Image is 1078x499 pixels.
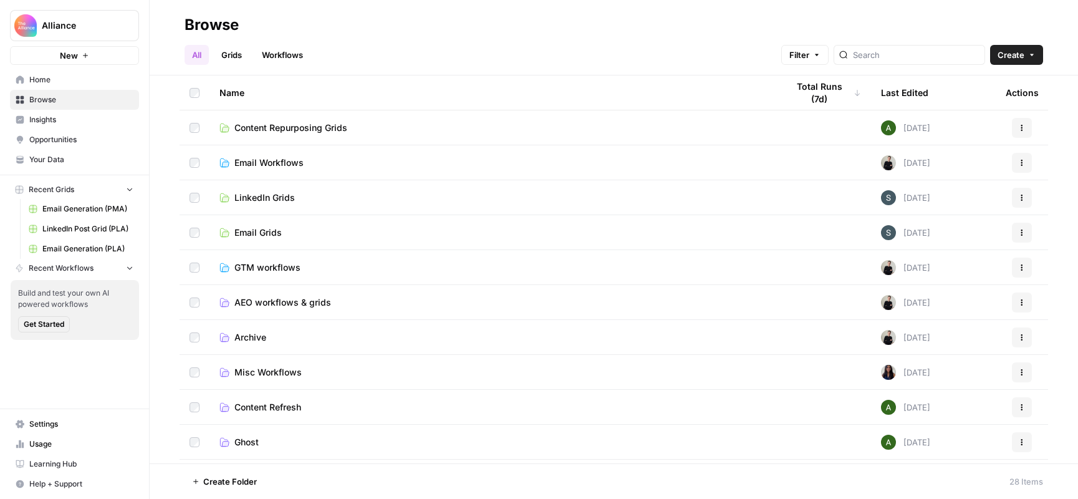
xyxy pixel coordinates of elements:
a: Insights [10,110,139,130]
img: rzyuksnmva7rad5cmpd7k6b2ndco [881,260,896,275]
a: GTM workflows [219,261,768,274]
span: Create [998,49,1024,61]
a: Content Repurposing Grids [219,122,768,134]
span: Help + Support [29,478,133,490]
a: Content Refresh [219,401,768,414]
span: Email Generation (PMA) [42,203,133,215]
div: Browse [185,15,239,35]
span: Content Repurposing Grids [234,122,347,134]
a: Learning Hub [10,454,139,474]
span: LinkedIn Grids [234,191,295,204]
a: Email Generation (PLA) [23,239,139,259]
button: Create [990,45,1043,65]
a: AEO workflows & grids [219,296,768,309]
span: AEO workflows & grids [234,296,331,309]
span: Your Data [29,154,133,165]
a: Your Data [10,150,139,170]
div: [DATE] [881,330,930,345]
a: LinkedIn Grids [219,191,768,204]
button: Recent Workflows [10,259,139,278]
span: GTM workflows [234,261,301,274]
img: bo6gwtk78bbxl6expmw5g49788i4 [881,190,896,205]
img: bo6gwtk78bbxl6expmw5g49788i4 [881,225,896,240]
img: rzyuksnmva7rad5cmpd7k6b2ndco [881,330,896,345]
span: Archive [234,331,266,344]
div: [DATE] [881,260,930,275]
a: LinkedIn Post Grid (PLA) [23,219,139,239]
a: Settings [10,414,139,434]
img: Alliance Logo [14,14,37,37]
div: [DATE] [881,435,930,450]
span: New [60,49,78,62]
span: Content Refresh [234,401,301,414]
a: Home [10,70,139,90]
button: Recent Grids [10,180,139,199]
span: Misc Workflows [234,366,302,379]
button: New [10,46,139,65]
span: Recent Grids [29,184,74,195]
span: Browse [29,94,133,105]
img: rox323kbkgutb4wcij4krxobkpon [881,365,896,380]
a: Browse [10,90,139,110]
img: rzyuksnmva7rad5cmpd7k6b2ndco [881,155,896,170]
div: [DATE] [881,225,930,240]
a: Ghost [219,436,768,448]
span: LinkedIn Post Grid (PLA) [42,223,133,235]
button: Filter [781,45,829,65]
a: All [185,45,209,65]
span: Create Folder [203,475,257,488]
img: rzyuksnmva7rad5cmpd7k6b2ndco [881,295,896,310]
div: [DATE] [881,190,930,205]
button: Get Started [18,316,70,332]
input: Search [853,49,979,61]
span: Home [29,74,133,85]
div: Actions [1006,75,1039,110]
span: Email Generation (PLA) [42,243,133,254]
span: Recent Workflows [29,263,94,274]
span: Ghost [234,436,259,448]
span: Opportunities [29,134,133,145]
span: Usage [29,438,133,450]
div: 28 Items [1009,475,1043,488]
span: Email Workflows [234,157,304,169]
div: [DATE] [881,155,930,170]
img: d65nc20463hou62czyfowuui0u3g [881,120,896,135]
span: Learning Hub [29,458,133,470]
div: [DATE] [881,295,930,310]
button: Workspace: Alliance [10,10,139,41]
span: Email Grids [234,226,282,239]
a: Misc Workflows [219,366,768,379]
img: d65nc20463hou62czyfowuui0u3g [881,400,896,415]
a: Email Generation (PMA) [23,199,139,219]
div: [DATE] [881,120,930,135]
div: [DATE] [881,365,930,380]
span: Get Started [24,319,64,330]
a: Usage [10,434,139,454]
span: Filter [789,49,809,61]
div: Name [219,75,768,110]
a: Email Workflows [219,157,768,169]
a: Grids [214,45,249,65]
div: [DATE] [881,400,930,415]
button: Help + Support [10,474,139,494]
button: Create Folder [185,472,264,492]
a: Workflows [254,45,310,65]
span: Alliance [42,19,117,32]
a: Opportunities [10,130,139,150]
a: Email Grids [219,226,768,239]
div: Last Edited [881,75,928,110]
a: Archive [219,331,768,344]
img: d65nc20463hou62czyfowuui0u3g [881,435,896,450]
div: Total Runs (7d) [787,75,861,110]
span: Build and test your own AI powered workflows [18,288,132,310]
span: Settings [29,419,133,430]
span: Insights [29,114,133,125]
